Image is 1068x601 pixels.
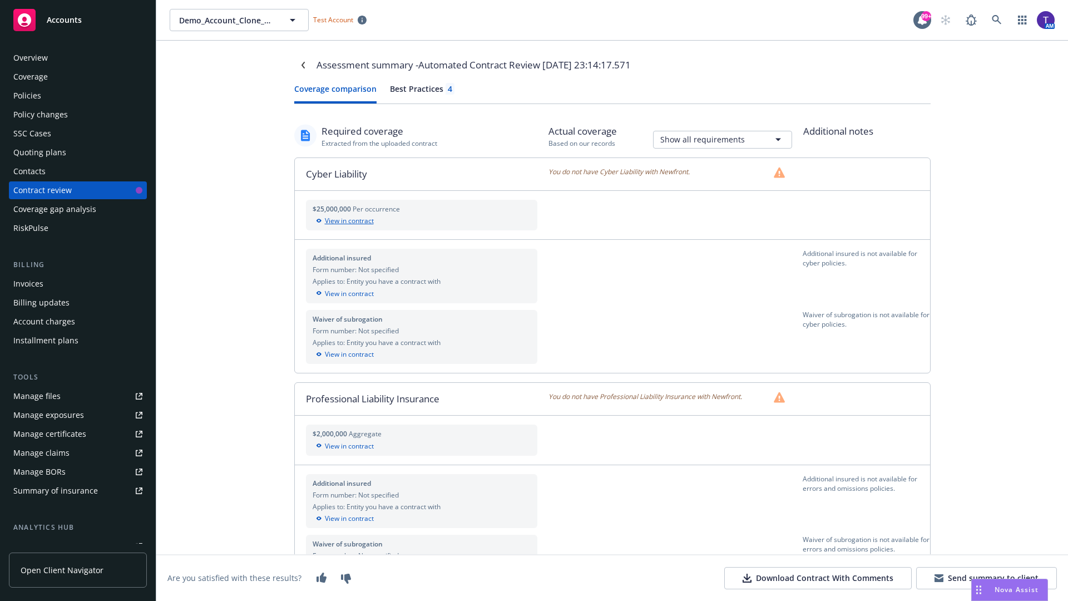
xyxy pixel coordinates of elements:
div: Additional insured [313,479,531,488]
a: Overview [9,49,147,67]
div: Download Contract With Comments [743,573,893,584]
a: Account charges [9,313,147,331]
div: Contract review [13,181,72,199]
span: $25,000,000 [313,204,353,214]
div: 99+ [921,11,931,21]
div: Invoices [13,275,43,293]
div: Billing [9,259,147,270]
div: Best Practices [390,83,454,95]
button: Coverage comparison [294,83,377,104]
span: You do not have Cyber Liability with Newfront. [548,167,690,178]
div: Waiver of subrogation is not available for cyber policies. [803,310,929,364]
div: Additional insured is not available for errors and omissions policies. [803,474,929,528]
span: Open Client Navigator [21,564,103,576]
div: SSC Cases [13,125,51,142]
a: Coverage [9,68,147,86]
a: Policy changes [9,106,147,124]
div: 4 [448,83,452,95]
div: Analytics hub [9,522,147,533]
div: Policy changes [13,106,68,124]
div: Form number: Not specified [313,265,531,274]
div: View in contract [313,514,531,524]
div: Actual coverage [548,124,617,139]
div: View in contract [313,441,531,451]
a: Contacts [9,162,147,180]
div: Waiver of subrogation [313,314,531,324]
span: $2,000,000 [313,429,349,439]
div: View in contract [313,216,531,226]
a: Manage certificates [9,425,147,443]
span: Accounts [47,16,82,24]
button: Demo_Account_Clone_QA_CR_Tests_Client [170,9,309,31]
div: Applies to: Entity you have a contract with [313,502,531,511]
div: View in contract [313,289,531,299]
a: Manage exposures [9,406,147,424]
div: Manage files [13,387,61,405]
a: Manage files [9,387,147,405]
div: Manage exposures [13,406,84,424]
div: Required coverage [322,124,437,139]
a: Navigate back [294,56,312,74]
div: Are you satisfied with these results? [167,573,301,584]
div: Tools [9,372,147,383]
div: Manage certificates [13,425,86,443]
div: Form number: Not specified [313,326,531,336]
a: Installment plans [9,332,147,349]
button: Download Contract With Comments [724,567,912,589]
div: Contacts [13,162,46,180]
span: Test Account [313,15,353,24]
div: Coverage gap analysis [13,200,96,218]
div: Installment plans [13,332,78,349]
div: Manage claims [13,444,70,462]
button: Send summary to client [916,567,1057,589]
a: Manage BORs [9,463,147,481]
a: Quoting plans [9,144,147,161]
div: Drag to move [972,579,986,600]
a: Manage claims [9,444,147,462]
a: Invoices [9,275,147,293]
a: Switch app [1011,9,1034,31]
button: Nova Assist [971,579,1048,601]
a: Start snowing [934,9,957,31]
span: Nova Assist [995,585,1039,594]
div: Summary of insurance [13,482,98,500]
div: Cyber Liability [295,158,549,190]
div: Billing updates [13,294,70,312]
span: Per occurrence [353,204,400,214]
a: Billing updates [9,294,147,312]
a: Accounts [9,4,147,36]
a: Report a Bug [960,9,982,31]
a: Search [986,9,1008,31]
div: Additional insured is not available for cyber policies. [803,249,929,303]
div: Extracted from the uploaded contract [322,139,437,148]
div: Overview [13,49,48,67]
div: RiskPulse [13,219,48,237]
div: Based on our records [548,139,617,148]
div: Applies to: Entity you have a contract with [313,338,531,347]
span: Aggregate [349,429,382,439]
div: Assessment summary - Automated Contract Review [DATE] 23:14:17.571 [317,58,631,72]
a: Policies [9,87,147,105]
div: Applies to: Entity you have a contract with [313,277,531,286]
div: Quoting plans [13,144,66,161]
img: photo [1037,11,1055,29]
a: Coverage gap analysis [9,200,147,218]
div: Account charges [13,313,75,331]
a: SSC Cases [9,125,147,142]
div: Additional notes [803,124,931,139]
div: Send summary to client [934,573,1039,584]
span: Test Account [309,14,371,26]
a: Loss summary generator [9,538,147,555]
span: You do not have Professional Liability Insurance with Newfront. [548,392,742,403]
div: Loss summary generator [13,538,106,555]
div: Form number: Not specified [313,490,531,500]
a: Summary of insurance [9,482,147,500]
div: Professional Liability Insurance [295,383,549,415]
div: Waiver of subrogation [313,539,531,549]
div: Waiver of subrogation is not available for errors and omissions policies. [803,535,929,589]
div: Manage BORs [13,463,66,481]
span: Demo_Account_Clone_QA_CR_Tests_Client [179,14,275,26]
div: Coverage [13,68,48,86]
div: View in contract [313,349,531,359]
